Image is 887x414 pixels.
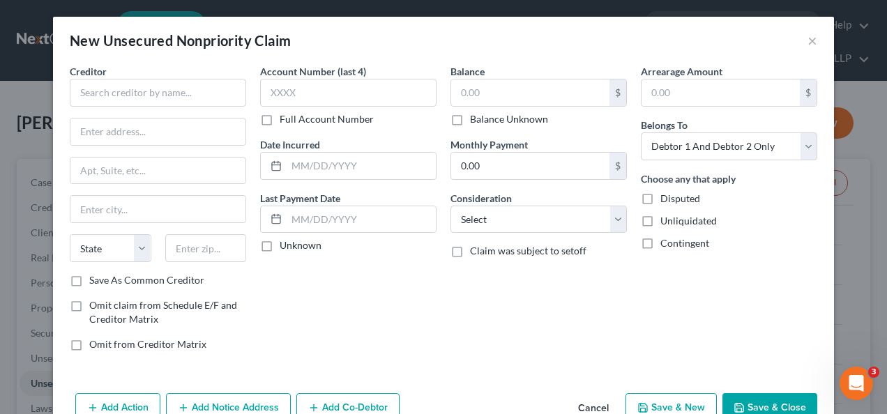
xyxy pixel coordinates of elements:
[89,299,237,325] span: Omit claim from Schedule E/F and Creditor Matrix
[450,137,528,152] label: Monthly Payment
[89,273,204,287] label: Save As Common Creditor
[260,79,437,107] input: XXXX
[70,158,245,184] input: Apt, Suite, etc...
[287,206,436,233] input: MM/DD/YYYY
[660,237,709,249] span: Contingent
[450,191,512,206] label: Consideration
[641,64,722,79] label: Arrearage Amount
[451,153,609,179] input: 0.00
[808,32,817,49] button: ×
[260,137,320,152] label: Date Incurred
[641,171,736,186] label: Choose any that apply
[609,79,626,106] div: $
[642,79,800,106] input: 0.00
[89,338,206,350] span: Omit from Creditor Matrix
[70,79,246,107] input: Search creditor by name...
[660,192,700,204] span: Disputed
[280,238,321,252] label: Unknown
[800,79,817,106] div: $
[280,112,374,126] label: Full Account Number
[660,215,717,227] span: Unliquidated
[641,119,688,131] span: Belongs To
[70,196,245,222] input: Enter city...
[470,112,548,126] label: Balance Unknown
[70,66,107,77] span: Creditor
[450,64,485,79] label: Balance
[451,79,609,106] input: 0.00
[260,64,366,79] label: Account Number (last 4)
[609,153,626,179] div: $
[260,191,340,206] label: Last Payment Date
[165,234,247,262] input: Enter zip...
[470,245,586,256] span: Claim was subject to setoff
[868,367,879,378] span: 3
[70,31,291,50] div: New Unsecured Nonpriority Claim
[840,367,873,400] iframe: Intercom live chat
[70,118,245,145] input: Enter address...
[287,153,436,179] input: MM/DD/YYYY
